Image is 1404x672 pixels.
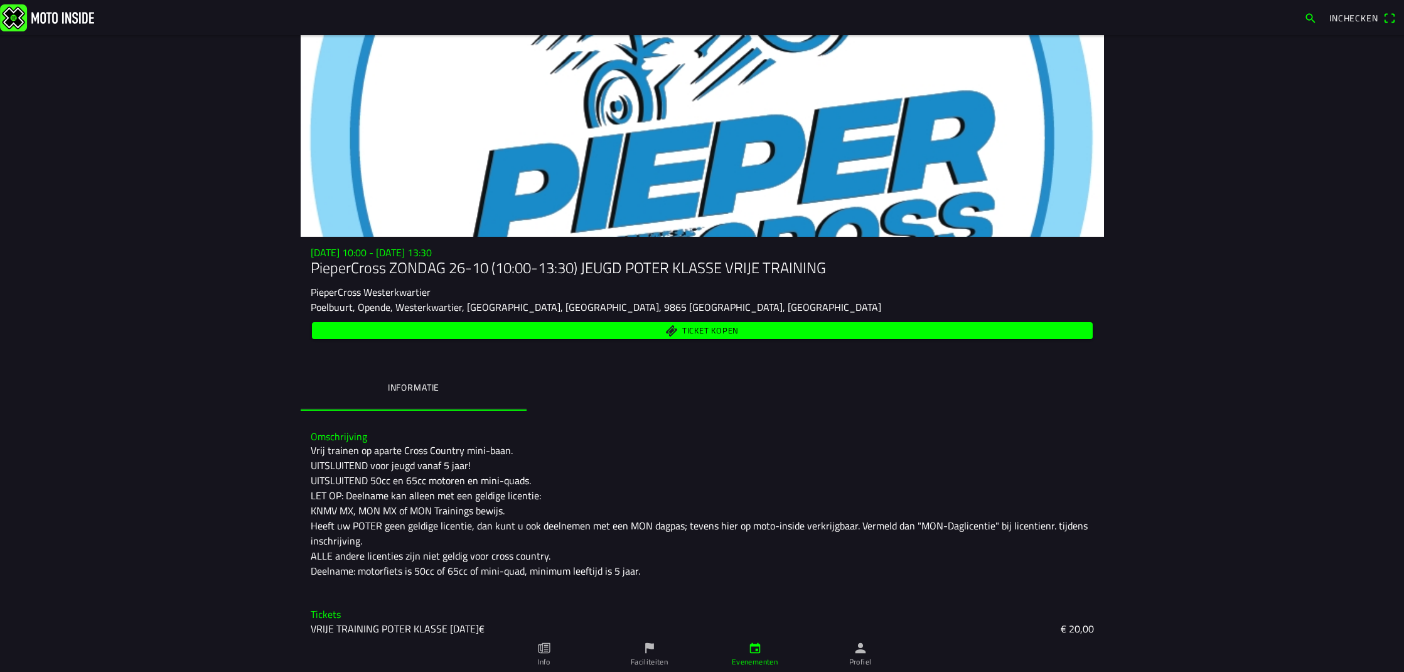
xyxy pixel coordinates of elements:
ion-label: Profiel [849,656,872,668]
ion-label: Evenementen [732,656,778,668]
span: Inchecken [1329,11,1378,24]
ion-text: VRIJE TRAINING POTER KLASSE [DATE]€ [311,621,485,636]
span: Ticket kopen [682,327,738,335]
h1: PieperCross ZONDAG 26-10 (10:00-13:30) JEUGD POTER KLASSE VRIJE TRAINING [311,259,1094,277]
a: search [1298,7,1323,28]
ion-label: Info [537,656,550,668]
ion-icon: person [854,641,867,655]
ion-text: PieperCross Westerkwartier [311,285,431,300]
ion-text: € 20,00 [1061,621,1094,636]
ion-icon: calendar [748,641,762,655]
ion-icon: flag [643,641,656,655]
h3: Tickets [311,609,1094,621]
h3: Omschrijving [311,431,1094,443]
ion-label: Faciliteiten [631,656,668,668]
a: Incheckenqr scanner [1323,7,1401,28]
ion-label: Informatie [387,381,439,394]
ion-icon: paper [537,641,551,655]
h3: [DATE] 10:00 - [DATE] 13:30 [311,247,1094,259]
div: Vrij trainen op aparte Cross Country mini-baan. UITSLUITEND voor jeugd vanaf 5 jaar! UITSLUITEND ... [311,443,1094,578]
ion-text: Poelbuurt, Opende, Westerkwartier, [GEOGRAPHIC_DATA], [GEOGRAPHIC_DATA], 9865 [GEOGRAPHIC_DATA], ... [311,300,881,315]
